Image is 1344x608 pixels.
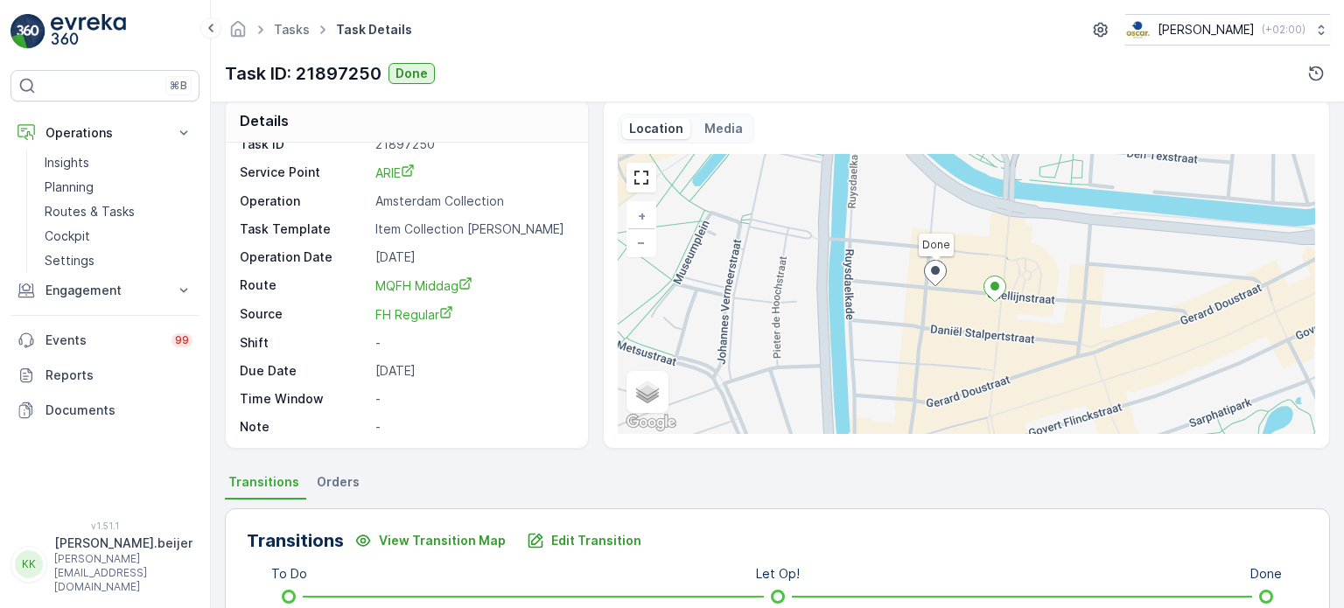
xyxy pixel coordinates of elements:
p: Note [240,418,368,436]
p: To Do [271,565,307,583]
button: View Transition Map [344,527,516,555]
a: Tasks [274,22,310,37]
p: Time Window [240,390,368,408]
p: - [375,334,569,352]
div: KK [15,550,43,578]
button: Done [388,63,435,84]
p: Operations [45,124,164,142]
p: Routes & Tasks [45,203,135,220]
p: Route [240,276,368,295]
p: 99 [175,333,189,347]
a: Planning [38,175,199,199]
p: [DATE] [375,362,569,380]
span: Orders [317,473,360,491]
p: - [375,418,569,436]
p: [PERSON_NAME].beijer [54,535,192,552]
p: Details [240,110,289,131]
p: - [375,390,569,408]
p: [DATE] [375,248,569,266]
button: Operations [10,115,199,150]
a: MQFH Middag [375,276,569,295]
a: Zoom Out [628,229,654,255]
p: Media [704,120,743,137]
span: Transitions [228,473,299,491]
a: Open this area in Google Maps (opens a new window) [622,411,680,434]
img: logo_light-DOdMpM7g.png [51,14,126,49]
button: Engagement [10,273,199,308]
p: Service Point [240,164,368,182]
a: Settings [38,248,199,273]
button: KK[PERSON_NAME].beijer[PERSON_NAME][EMAIL_ADDRESS][DOMAIN_NAME] [10,535,199,594]
span: v 1.51.1 [10,521,199,531]
p: Task ID [240,136,368,153]
p: Shift [240,334,368,352]
img: basis-logo_rgb2x.png [1125,20,1151,39]
p: ⌘B [170,79,187,93]
p: Transitions [247,528,344,554]
p: [PERSON_NAME] [1158,21,1255,38]
img: Google [622,411,680,434]
span: MQFH Middag [375,278,472,293]
p: Settings [45,252,94,269]
span: ARIE [375,165,415,180]
p: Operation Date [240,248,368,266]
p: View Transition Map [379,532,506,549]
p: Edit Transition [551,532,641,549]
button: [PERSON_NAME](+02:00) [1125,14,1330,45]
p: Planning [45,178,94,196]
a: Homepage [228,26,248,41]
p: Events [45,332,161,349]
a: Events99 [10,323,199,358]
p: Due Date [240,362,368,380]
p: Item Collection [PERSON_NAME] [375,220,569,238]
p: 21897250 [375,136,569,153]
p: Source [240,305,368,324]
a: Layers [628,373,667,411]
a: ARIE [375,164,569,182]
a: Routes & Tasks [38,199,199,224]
p: Done [395,65,428,82]
a: View Fullscreen [628,164,654,191]
p: Reports [45,367,192,384]
p: ( +02:00 ) [1262,23,1305,37]
span: + [638,208,646,223]
p: Insights [45,154,89,171]
p: Amsterdam Collection [375,192,569,210]
p: Location [629,120,683,137]
span: − [637,234,646,249]
p: Let Op! [756,565,800,583]
p: Task Template [240,220,368,238]
p: Operation [240,192,368,210]
p: Task ID: 21897250 [225,60,381,87]
a: Documents [10,393,199,428]
a: Insights [38,150,199,175]
span: Task Details [332,21,416,38]
p: [PERSON_NAME][EMAIL_ADDRESS][DOMAIN_NAME] [54,552,192,594]
img: logo [10,14,45,49]
p: Documents [45,402,192,419]
a: FH Regular [375,305,569,324]
span: FH Regular [375,307,453,322]
p: Done [1250,565,1282,583]
button: Edit Transition [516,527,652,555]
a: Reports [10,358,199,393]
a: Zoom In [628,203,654,229]
a: Cockpit [38,224,199,248]
p: Cockpit [45,227,90,245]
p: Engagement [45,282,164,299]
